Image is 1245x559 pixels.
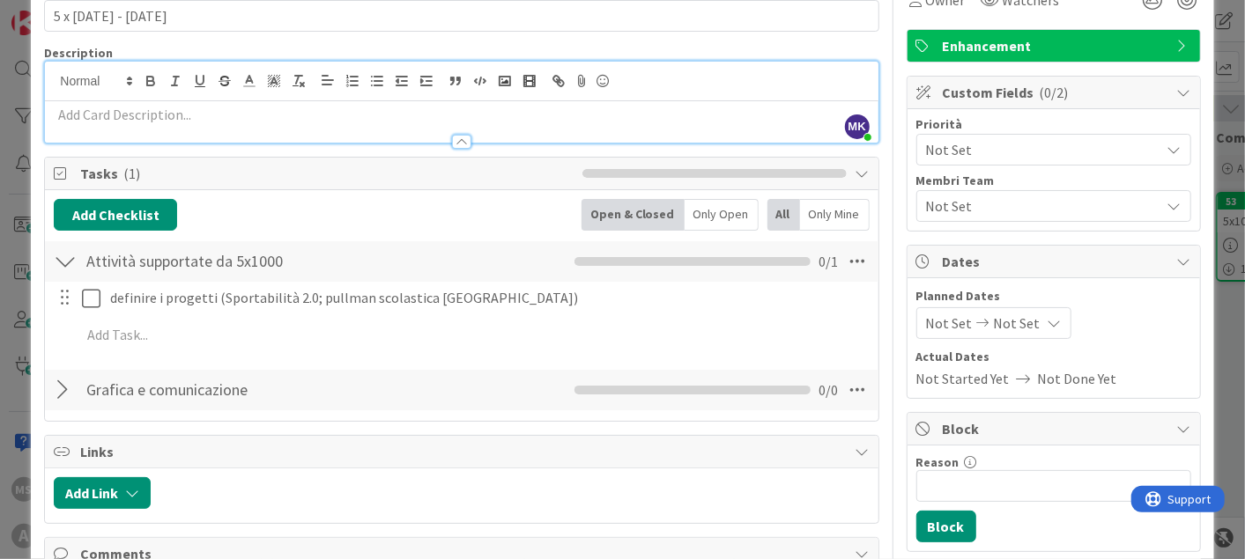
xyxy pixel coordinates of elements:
div: Open & Closed [582,199,685,231]
button: Add Checklist [54,199,177,231]
span: Not Set [994,313,1041,334]
div: Only Mine [800,199,870,231]
div: Membri Team [916,174,1191,187]
span: Actual Dates [916,348,1191,366]
span: Custom Fields [943,82,1168,103]
span: 0 / 1 [819,251,839,272]
input: Add Checklist... [80,374,429,406]
span: Tasks [80,163,573,184]
input: Add Checklist... [80,246,429,277]
span: Not Set [926,313,973,334]
span: Enhancement [943,35,1168,56]
button: Add Link [54,477,151,509]
label: Reason [916,454,960,470]
span: 0 / 0 [819,379,839,401]
div: Priorità [916,118,1191,130]
span: Support [37,3,80,24]
p: definire i progetti (Sportabilità 2.0; pullman scolastica [GEOGRAPHIC_DATA]) [110,288,866,308]
span: ( 0/2 ) [1040,84,1069,101]
div: Only Open [685,199,759,231]
div: All [767,199,800,231]
span: Not Done Yet [1038,368,1117,389]
span: Not Set [926,195,1160,217]
span: Block [943,418,1168,439]
span: MK [845,114,870,139]
span: Description [44,45,113,61]
span: ( 1 ) [123,165,140,182]
button: Block [916,511,976,542]
span: Not Set [926,137,1152,162]
span: Not Started Yet [916,368,1010,389]
span: Links [80,441,846,462]
span: Planned Dates [916,287,1191,305]
span: Dates [943,251,1168,272]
